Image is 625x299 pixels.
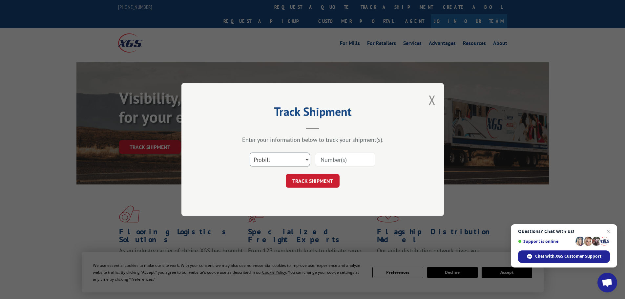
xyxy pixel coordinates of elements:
[535,253,601,259] span: Chat with XGS Customer Support
[518,250,610,263] div: Chat with XGS Customer Support
[214,107,411,119] h2: Track Shipment
[518,239,573,244] span: Support is online
[315,153,375,166] input: Number(s)
[214,136,411,143] div: Enter your information below to track your shipment(s).
[428,91,436,109] button: Close modal
[286,174,340,188] button: TRACK SHIPMENT
[604,227,612,235] span: Close chat
[518,229,610,234] span: Questions? Chat with us!
[597,273,617,292] div: Open chat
